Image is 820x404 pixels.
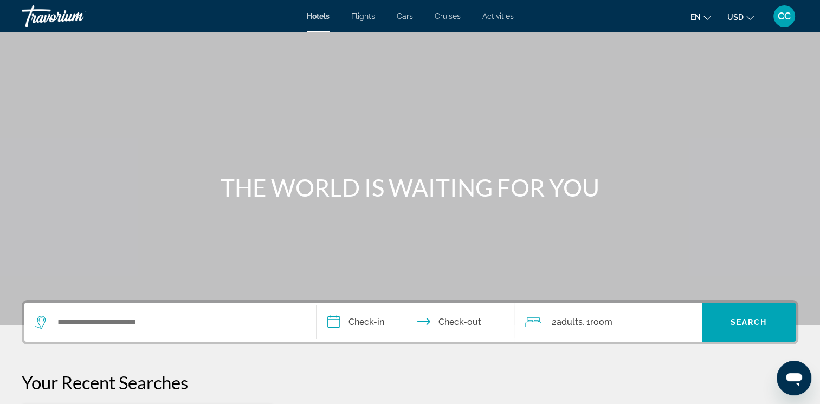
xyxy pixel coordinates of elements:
[777,361,811,395] iframe: Button to launch messaging window
[397,12,413,21] a: Cars
[727,9,754,25] button: Change currency
[582,315,612,330] span: , 1
[351,12,375,21] a: Flights
[690,13,701,22] span: en
[207,173,614,201] h1: THE WORLD IS WAITING FOR YOU
[307,12,330,21] a: Hotels
[690,9,711,25] button: Change language
[514,303,702,342] button: Travelers: 2 adults, 0 children
[770,5,798,28] button: User Menu
[727,13,744,22] span: USD
[778,11,791,22] span: CC
[317,303,515,342] button: Check in and out dates
[22,372,798,393] p: Your Recent Searches
[702,303,796,342] button: Search
[435,12,461,21] a: Cruises
[22,2,130,30] a: Travorium
[551,315,582,330] span: 2
[731,318,767,327] span: Search
[482,12,514,21] a: Activities
[590,317,612,327] span: Room
[24,303,796,342] div: Search widget
[556,317,582,327] span: Adults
